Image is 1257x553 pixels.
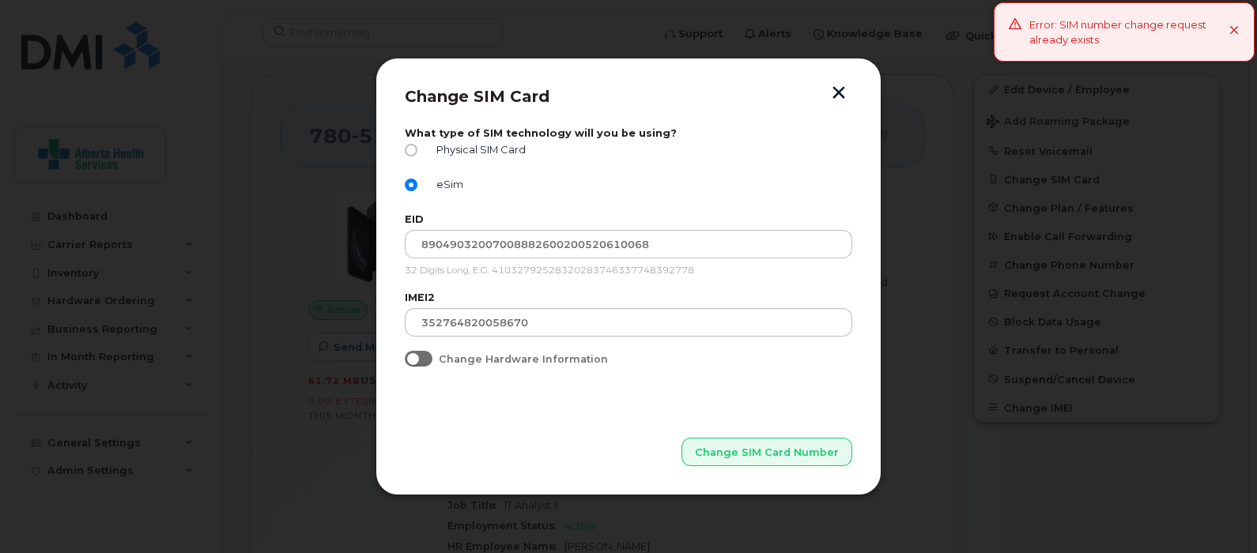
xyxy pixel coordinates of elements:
input: Input your IMEI2 Number [405,308,852,337]
input: Change Hardware Information [405,351,417,363]
label: What type of SIM technology will you be using? [405,127,852,139]
input: eSim [405,179,417,191]
p: 32 Digits Long, E.G. 41032792528320283746337748392778 [405,265,852,277]
div: Error: SIM number change request already exists [1029,17,1229,47]
span: Change Hardware Information [439,353,608,365]
span: Change SIM Card [405,87,549,106]
label: EID [405,213,852,225]
span: Change SIM Card Number [695,445,839,460]
input: Input Your EID Number [405,230,852,258]
input: Physical SIM Card [405,144,417,156]
span: Physical SIM Card [430,144,526,156]
label: IMEI2 [405,292,852,303]
button: Change SIM Card Number [681,438,852,466]
span: eSim [430,179,463,190]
